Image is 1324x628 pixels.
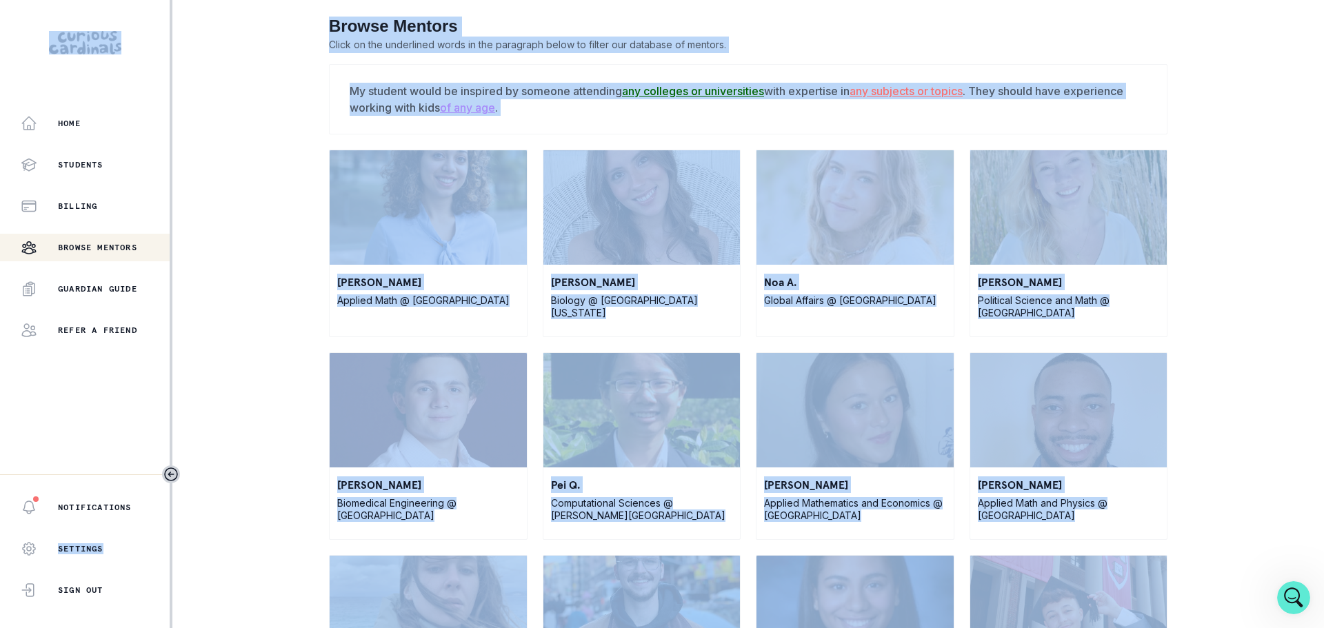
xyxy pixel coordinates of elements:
[330,150,527,265] img: Victoria D.'s profile photo
[11,272,226,316] div: In the meantime, these articles might help:
[543,353,741,467] img: Pei Q.'s profile photo
[551,497,733,522] p: Computational Sciences @ [PERSON_NAME][GEOGRAPHIC_DATA]
[551,274,733,290] p: [PERSON_NAME]
[22,260,106,268] div: Operator • Just now
[764,476,946,493] p: [PERSON_NAME]
[850,84,963,98] u: any subjects or topics
[66,452,77,463] button: Upload attachment
[978,274,1160,290] p: [PERSON_NAME]
[440,101,495,114] u: of any age
[22,222,215,249] div: The team will be back 🕒
[329,150,528,337] a: Victoria D.'s profile photo[PERSON_NAME]Applied Math @ [GEOGRAPHIC_DATA]
[58,118,81,129] p: Home
[350,83,1147,116] p: My student would be inspired by someone attending with expertise in . They should have experience...
[970,150,1168,337] a: Phoebe D.'s profile photo[PERSON_NAME]Political Science and Math @ [GEOGRAPHIC_DATA]
[970,353,1167,467] img: David H.'s profile photo
[337,476,519,493] p: [PERSON_NAME]
[242,6,267,30] div: Close
[337,294,519,307] p: Applied Math @ [GEOGRAPHIC_DATA]
[11,152,226,257] div: You’ll get replies here and in your email:✉️[EMAIL_ADDRESS][DOMAIN_NAME]The team will be back🕒[DA...
[58,201,97,212] p: Billing
[57,330,228,341] strong: Reschedule or Cancel a Session
[22,188,132,213] b: [EMAIL_ADDRESS][DOMAIN_NAME]
[12,423,264,446] textarea: Message…
[764,497,946,522] p: Applied Mathematics and Economics @ [GEOGRAPHIC_DATA]
[162,465,180,483] button: Toggle sidebar
[978,497,1160,522] p: Applied Math and Physics @ [GEOGRAPHIC_DATA]
[756,150,954,337] a: Noa A.'s profile photoNoa A.Global Affairs @ [GEOGRAPHIC_DATA]
[57,403,207,429] strong: Get Started as a Student or Guardian
[11,30,265,152] div: Neha says…
[1277,581,1310,614] iframe: Intercom live chat
[34,236,70,247] b: [DATE]
[337,274,519,290] p: [PERSON_NAME]
[756,150,954,265] img: Noa A.'s profile photo
[329,37,1167,53] p: Click on the underlined words in the paragraph below to filter our database of mentors.
[67,13,116,23] h1: Operator
[551,476,733,493] p: Pei Q.
[329,17,1167,37] h2: Browse Mentors
[11,272,265,317] div: Operator says…
[970,352,1168,540] a: David H.'s profile photo[PERSON_NAME]Applied Math and Physics @ [GEOGRAPHIC_DATA]
[551,294,733,319] p: Biology @ [GEOGRAPHIC_DATA][US_STATE]
[58,325,137,336] p: Refer a friend
[622,84,764,98] u: any colleges or universities
[57,367,174,378] strong: Session Rescheduling
[21,452,32,463] button: Emoji picker
[58,502,132,513] p: Notifications
[61,39,254,133] div: Hello, I would like to cancel my Curious Cardinals subscription. I only intended to keep the subs...
[11,152,265,272] div: Operator says…
[43,354,264,391] div: Session Rescheduling
[88,452,99,463] button: Start recording
[543,352,741,540] a: Pei Q.'s profile photoPei Q.Computational Sciences @ [PERSON_NAME][GEOGRAPHIC_DATA]
[22,281,215,307] div: In the meantime, these articles might help:
[9,6,35,32] button: go back
[58,242,137,253] p: Browse Mentors
[756,352,954,540] a: Senna R.'s profile photo[PERSON_NAME]Applied Mathematics and Economics @ [GEOGRAPHIC_DATA]
[49,31,121,54] img: Curious Cardinals Logo
[764,294,946,307] p: Global Affairs @ [GEOGRAPHIC_DATA]
[543,150,741,337] a: Jenna G.'s profile photo[PERSON_NAME]Biology @ [GEOGRAPHIC_DATA][US_STATE]
[337,497,519,522] p: Biomedical Engineering @ [GEOGRAPHIC_DATA]
[58,159,103,170] p: Students
[978,476,1160,493] p: [PERSON_NAME]
[22,161,215,214] div: You’ll get replies here and in your email: ✉️
[39,8,61,30] img: Profile image for Operator
[978,294,1160,319] p: Political Science and Math @ [GEOGRAPHIC_DATA]
[764,274,946,290] p: Noa A.
[756,353,954,467] img: Senna R.'s profile photo
[329,352,528,540] a: Mark D.'s profile photo[PERSON_NAME]Biomedical Engineering @ [GEOGRAPHIC_DATA]
[330,353,527,467] img: Mark D.'s profile photo
[50,30,265,141] div: Hello,I would like to cancel my Curious Cardinals subscription. I only intended to keep the subsc...
[970,150,1167,265] img: Phoebe D.'s profile photo
[43,452,54,463] button: Gif picker
[43,318,264,354] div: Reschedule or Cancel a Session
[58,585,103,596] p: Sign Out
[11,317,265,493] div: Operator says…
[43,391,264,442] div: Get Started as a Student or Guardian
[235,446,259,468] button: Send a message…
[58,543,103,554] p: Settings
[543,150,741,265] img: Jenna G.'s profile photo
[216,6,242,32] button: Home
[58,283,137,294] p: Guardian Guide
